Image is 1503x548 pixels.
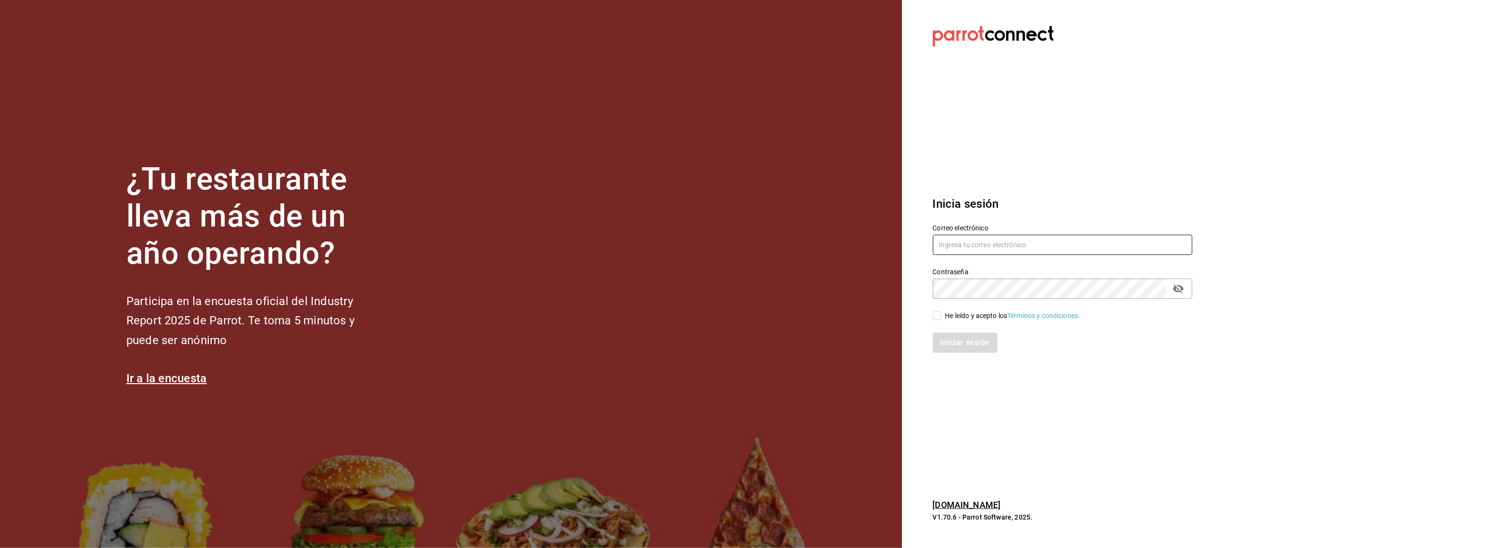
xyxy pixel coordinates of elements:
[933,195,1192,213] h3: Inicia sesión
[945,311,1080,321] div: He leído y acepto los
[933,235,1192,255] input: Ingresa tu correo electrónico
[1170,281,1187,297] button: passwordField
[1007,312,1080,320] a: Términos y condiciones.
[126,161,387,272] h1: ¿Tu restaurante lleva más de un año operando?
[933,225,1192,232] label: Correo electrónico
[933,512,1192,522] p: V1.70.6 - Parrot Software, 2025.
[126,372,207,385] a: Ir a la encuesta
[933,500,1001,510] a: [DOMAIN_NAME]
[933,269,1192,276] label: Contraseña
[126,292,387,350] h2: Participa en la encuesta oficial del Industry Report 2025 de Parrot. Te toma 5 minutos y puede se...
